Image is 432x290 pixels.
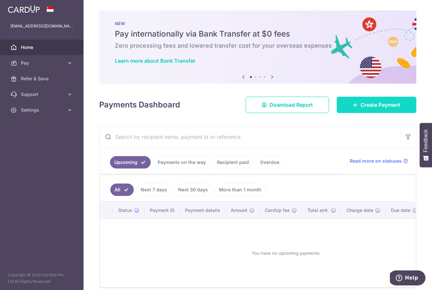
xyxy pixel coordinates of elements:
a: Overdue [256,156,284,169]
h5: Pay internationally via Bank Transfer at $0 fees [115,29,401,39]
th: Payment ID [145,202,180,219]
a: Recipient paid [213,156,253,169]
h6: Zero processing fees and lowered transfer cost for your overseas expenses [115,42,401,50]
span: Read more on statuses [350,158,402,164]
iframe: Opens a widget where you can find more information [390,270,425,287]
a: Payments on the way [153,156,210,169]
a: Next 30 days [174,184,212,196]
span: Refer & Save [21,75,64,82]
a: Download Report [246,97,329,113]
span: Download Report [270,101,313,109]
span: Support [21,91,64,98]
img: CardUp [8,5,40,13]
span: Pay [21,60,64,66]
span: Status [118,207,132,214]
button: Feedback - Show survey [420,123,432,167]
h4: Payments Dashboard [99,99,180,111]
span: Home [21,44,64,51]
input: Search by recipient name, payment id or reference [100,126,400,147]
span: Feedback [423,129,429,152]
span: Charge date [347,207,373,214]
a: Upcoming [110,156,151,169]
span: Due date [391,207,410,214]
span: Total amt. [307,207,329,214]
img: Bank transfer banner [99,10,416,84]
p: NEW [115,21,401,26]
a: Learn more about Bank Transfer [115,57,195,64]
a: All [110,184,134,196]
span: CardUp fee [265,207,290,214]
a: Next 7 days [136,184,171,196]
th: Payment details [180,202,225,219]
span: Settings [21,107,64,113]
a: Create Payment [337,97,416,113]
p: [EMAIL_ADDRESS][DOMAIN_NAME] [10,23,73,29]
a: More than 1 month [215,184,266,196]
a: Read more on statuses [350,158,408,164]
span: Create Payment [361,101,400,109]
span: Amount [231,207,247,214]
